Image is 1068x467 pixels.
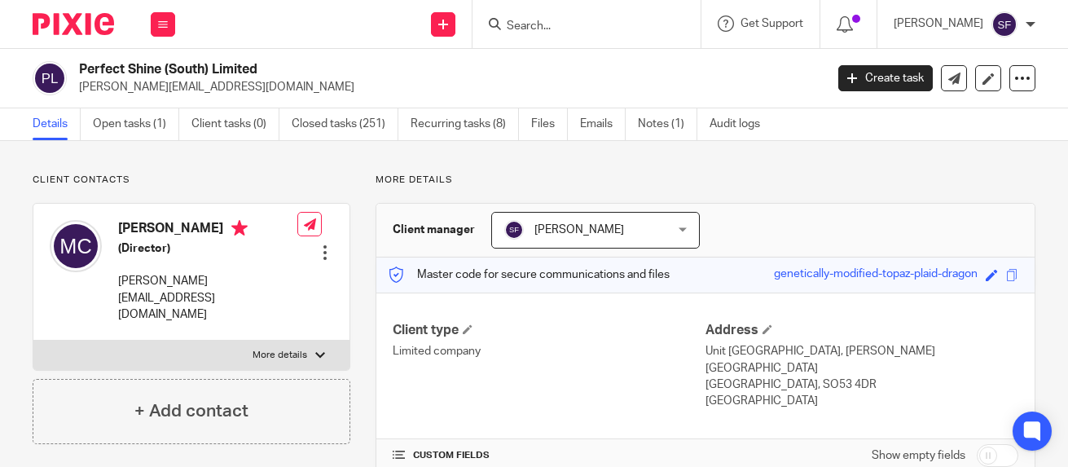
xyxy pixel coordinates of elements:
div: genetically-modified-topaz-plaid-dragon [774,266,978,284]
a: Emails [580,108,626,140]
h4: Client type [393,322,705,339]
a: Open tasks (1) [93,108,179,140]
p: More details [376,174,1035,187]
p: More details [253,349,307,362]
input: Search [505,20,652,34]
img: svg%3E [50,220,102,272]
p: Master code for secure communications and files [389,267,670,283]
img: svg%3E [504,220,524,240]
img: Pixie [33,13,114,35]
h4: Address [705,322,1018,339]
h4: + Add contact [134,399,248,424]
img: svg%3E [33,61,67,95]
p: [PERSON_NAME][EMAIL_ADDRESS][DOMAIN_NAME] [118,273,297,323]
span: [PERSON_NAME] [534,224,624,236]
p: [PERSON_NAME] [894,15,983,32]
h5: (Director) [118,240,297,257]
img: svg%3E [991,11,1017,37]
h3: Client manager [393,222,475,238]
h2: Perfect Shine (South) Limited [79,61,667,78]
a: Audit logs [710,108,772,140]
p: [GEOGRAPHIC_DATA], SO53 4DR [705,377,1018,393]
a: Client tasks (0) [191,108,279,140]
i: Primary [231,220,248,236]
p: [PERSON_NAME][EMAIL_ADDRESS][DOMAIN_NAME] [79,79,814,95]
span: Get Support [741,18,803,29]
a: Files [531,108,568,140]
a: Notes (1) [638,108,697,140]
a: Create task [838,65,933,91]
a: Recurring tasks (8) [411,108,519,140]
h4: [PERSON_NAME] [118,220,297,240]
label: Show empty fields [872,447,965,464]
p: Unit [GEOGRAPHIC_DATA], [PERSON_NAME][GEOGRAPHIC_DATA] [705,343,1018,377]
p: Client contacts [33,174,350,187]
p: Limited company [393,343,705,359]
a: Closed tasks (251) [292,108,398,140]
p: [GEOGRAPHIC_DATA] [705,393,1018,409]
h4: CUSTOM FIELDS [393,449,705,462]
a: Details [33,108,81,140]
